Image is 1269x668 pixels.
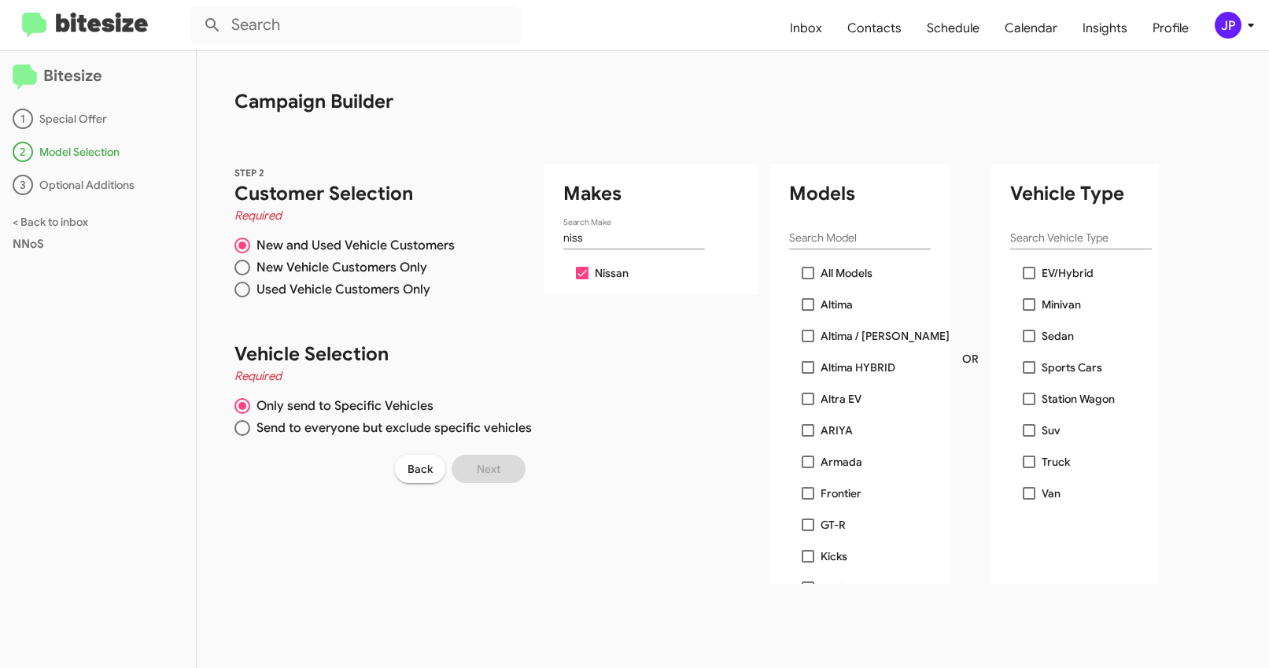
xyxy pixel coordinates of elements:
[821,327,950,345] span: Altima / [PERSON_NAME]
[595,264,629,282] span: Nissan
[821,452,862,471] span: Armada
[1042,421,1061,440] span: Suv
[13,65,37,90] img: logo-minimal.svg
[234,167,264,179] span: STEP 2
[13,64,183,90] h2: Bitesize
[190,6,521,44] input: Search
[821,358,895,377] span: Altima HYBRID
[250,398,433,414] span: Only send to Specific Vehicles
[197,51,1099,114] h1: Campaign Builder
[1010,181,1159,206] h1: Vehicle Type
[821,515,846,534] span: GT-R
[1042,295,1081,314] span: Minivan
[914,6,992,51] a: Schedule
[821,547,847,566] span: Kicks
[835,6,914,51] a: Contacts
[563,181,758,206] h1: Makes
[1042,264,1094,282] span: EV/Hybrid
[821,421,853,440] span: ARIYA
[234,206,532,225] h4: Required
[821,578,843,597] span: Leaf
[821,264,872,282] span: All Models
[1042,389,1115,408] span: Station Wagon
[234,181,532,206] h1: Customer Selection
[821,389,861,408] span: Altra EV
[13,236,183,252] div: NNoS
[234,341,532,367] h1: Vehicle Selection
[1042,452,1070,471] span: Truck
[1042,327,1074,345] span: Sedan
[1042,484,1061,503] span: Van
[408,455,433,483] span: Back
[962,351,979,367] span: OR
[1070,6,1140,51] a: Insights
[250,420,532,436] span: Send to everyone but exclude specific vehicles
[13,109,33,129] div: 1
[477,455,500,483] span: Next
[1140,6,1201,51] a: Profile
[234,367,532,386] h4: Required
[250,260,427,275] span: New Vehicle Customers Only
[777,6,835,51] a: Inbox
[992,6,1070,51] a: Calendar
[13,109,183,129] div: Special Offer
[13,142,33,162] div: 2
[13,215,88,229] a: < Back to inbox
[821,484,861,503] span: Frontier
[1042,358,1102,377] span: Sports Cars
[250,282,430,297] span: Used Vehicle Customers Only
[395,455,445,483] button: Back
[1215,12,1241,39] div: JP
[13,175,33,195] div: 3
[250,238,455,253] span: New and Used Vehicle Customers
[13,142,183,162] div: Model Selection
[13,175,183,195] div: Optional Additions
[452,455,526,483] button: Next
[789,181,950,206] h1: Models
[821,295,853,314] span: Altima
[1201,12,1252,39] button: JP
